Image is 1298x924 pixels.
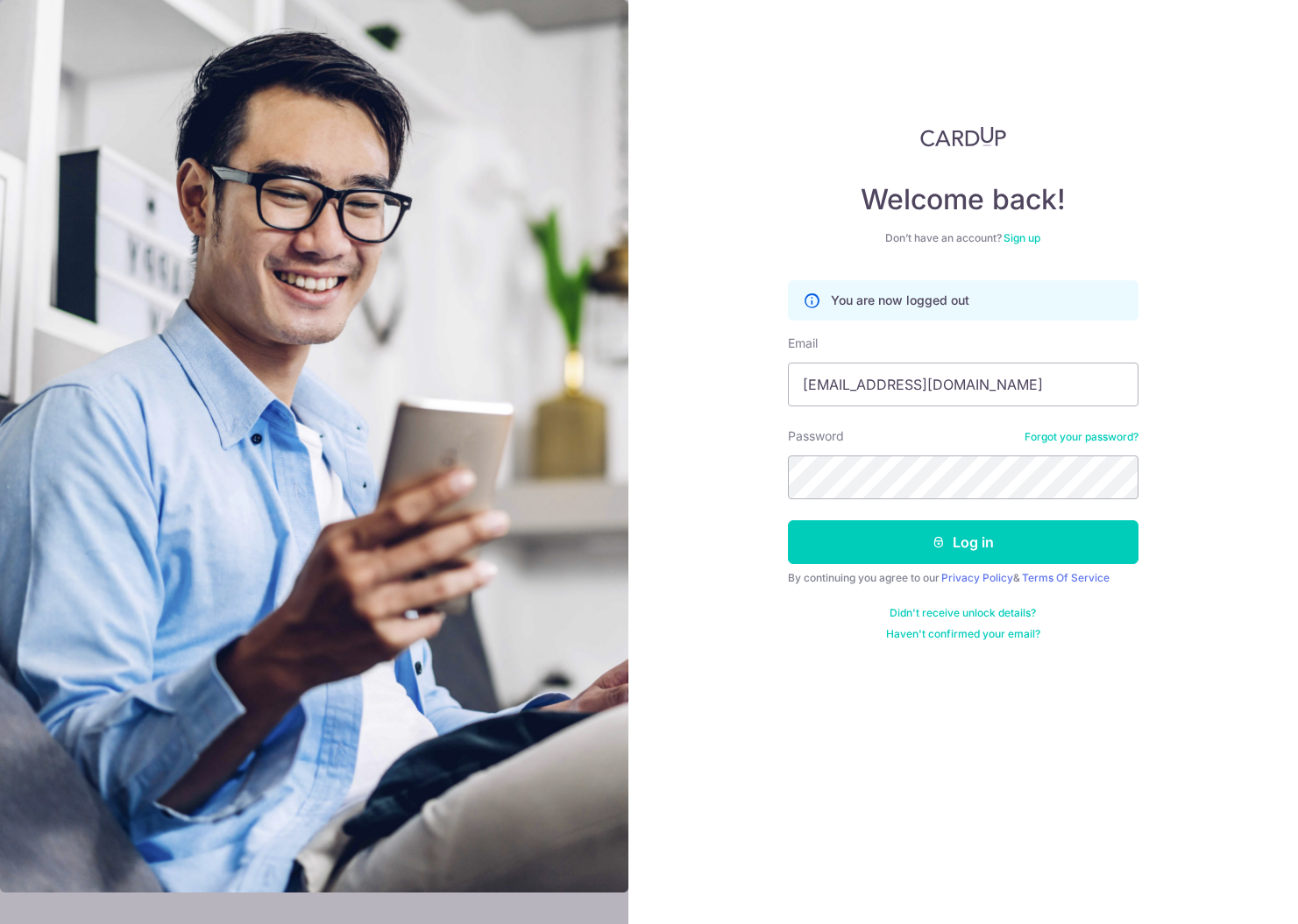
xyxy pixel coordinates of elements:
[941,571,1013,584] a: Privacy Policy
[788,231,1138,245] div: Don’t have an account?
[1025,430,1138,444] a: Forgot your password?
[788,427,844,445] label: Password
[920,126,1006,147] img: CardUp Logo
[1004,231,1040,244] a: Sign up
[788,363,1138,406] input: Enter your Email
[788,520,1138,564] button: Log in
[1022,571,1110,584] a: Terms Of Service
[886,627,1040,641] a: Haven't confirmed your email?
[788,571,1138,585] div: By continuing you agree to our &
[831,292,969,309] p: You are now logged out
[890,606,1036,620] a: Didn't receive unlock details?
[788,182,1138,217] h4: Welcome back!
[788,335,818,352] label: Email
